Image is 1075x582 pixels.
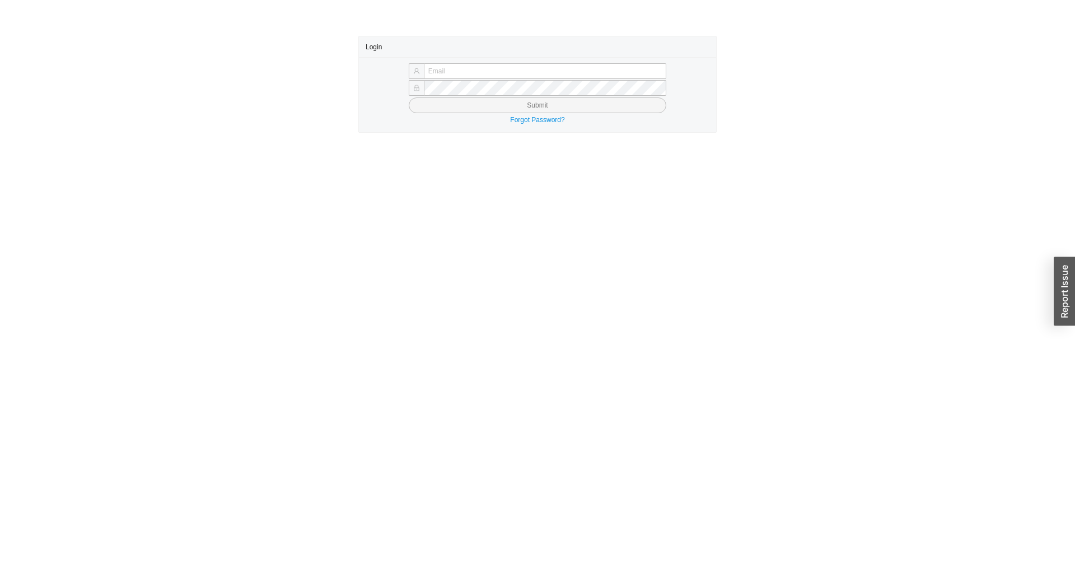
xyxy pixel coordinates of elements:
input: Email [424,63,666,79]
button: Submit [409,97,666,113]
span: lock [413,85,420,91]
a: Forgot Password? [510,116,564,124]
div: Login [366,36,709,57]
span: user [413,68,420,75]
